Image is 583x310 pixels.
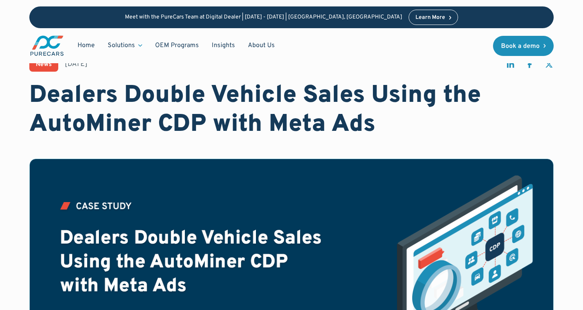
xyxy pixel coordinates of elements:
div: Solutions [101,38,149,53]
div: Solutions [108,41,135,50]
a: share on twitter [544,60,554,73]
p: Meet with the PureCars Team at Digital Dealer | [DATE] - [DATE] | [GEOGRAPHIC_DATA], [GEOGRAPHIC_... [125,14,402,21]
a: OEM Programs [149,38,205,53]
a: Insights [205,38,241,53]
a: main [29,35,65,57]
div: [DATE] [65,59,88,69]
div: Book a demo [501,43,540,50]
h1: Dealers Double Vehicle Sales Using the AutoMiner CDP with Meta Ads [29,81,554,139]
div: News [36,61,52,68]
a: Home [71,38,101,53]
a: share on linkedin [505,60,515,73]
a: About Us [241,38,281,53]
a: Book a demo [493,36,554,56]
div: Learn More [415,15,445,21]
a: Learn More [409,10,458,25]
img: purecars logo [29,35,65,57]
a: share on facebook [525,60,534,73]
